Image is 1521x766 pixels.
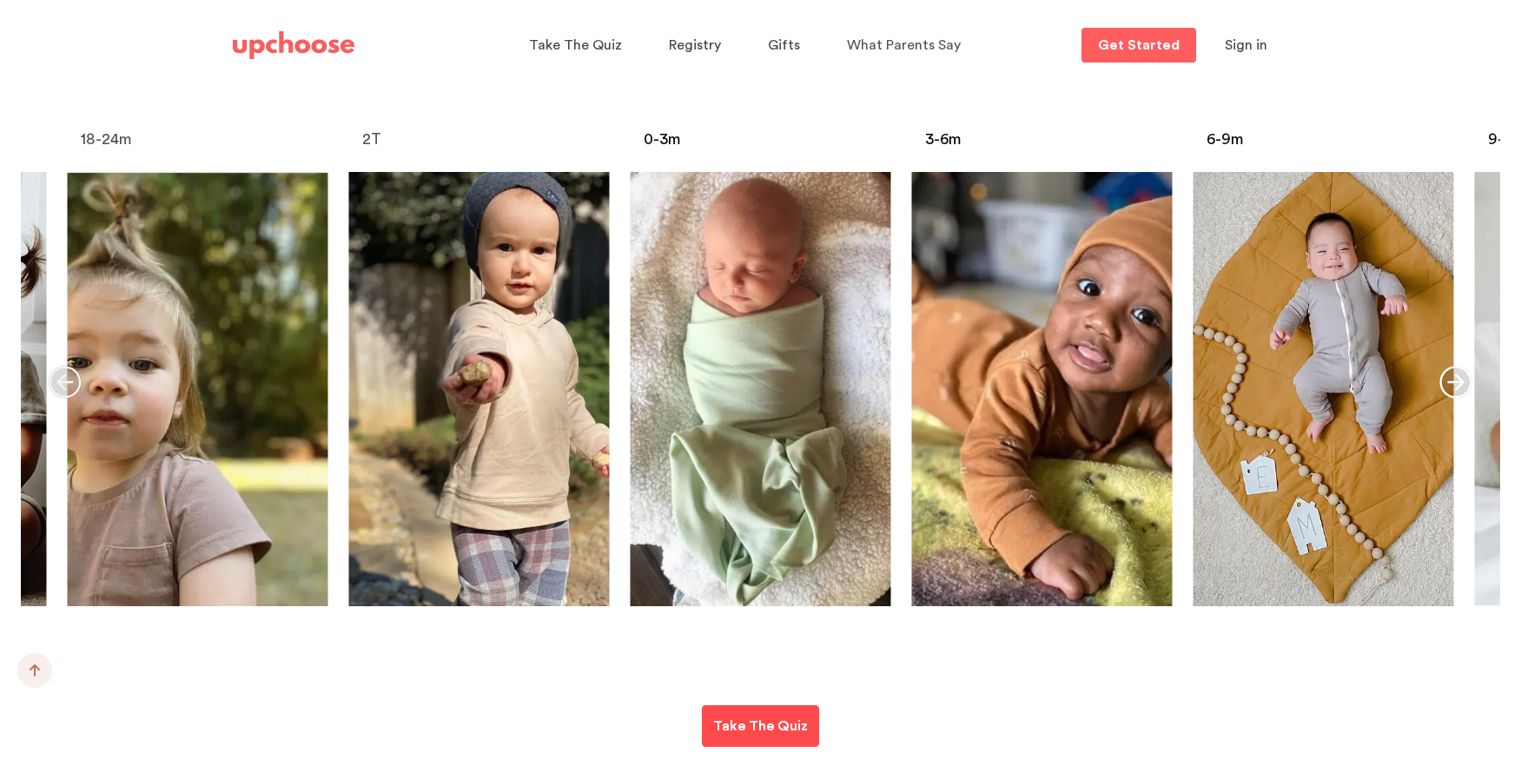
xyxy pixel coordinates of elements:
[233,28,354,63] a: UpChoose
[925,131,962,147] span: 3-6m
[669,38,721,52] span: Registry
[529,29,627,63] a: Take The Quiz
[631,172,891,606] a: The Standard
[713,716,808,736] p: Take The Quiz
[768,38,800,52] span: Gifts
[847,29,966,63] a: What Parents Say
[1098,38,1180,52] p: Get Started
[847,38,961,52] span: What Parents Say
[669,29,726,63] a: Registry
[233,31,354,59] img: UpChoose
[362,129,597,149] p: 2T
[1081,28,1196,63] a: Get Started
[644,131,681,147] span: 0-3m
[702,705,819,747] a: Take The Quiz
[1225,38,1267,52] span: Sign in
[1207,131,1244,147] span: 6-9m
[768,29,805,63] a: Gifts
[81,129,315,149] p: 18-24m
[529,38,622,52] span: Take The Quiz
[912,172,1173,606] a: Full Set
[1203,28,1289,63] button: Sign in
